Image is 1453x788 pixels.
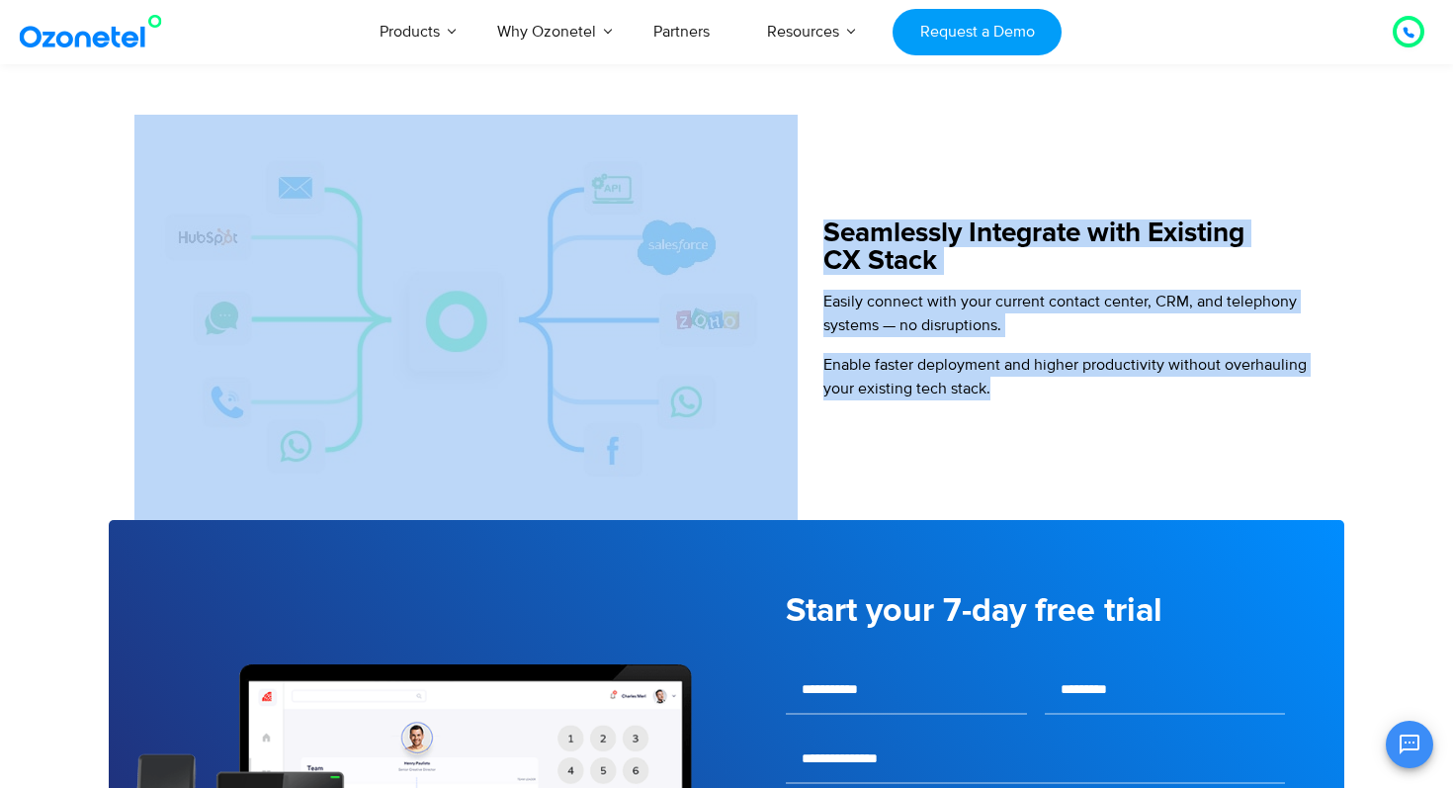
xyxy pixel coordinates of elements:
[786,594,1285,628] h5: Start your 7-day free trial
[823,292,1297,335] span: Easily connect with your current contact center, CRM, and telephony systems — no disruptions.
[823,353,1323,400] p: Enable faster deployment and higher productivity without overhauling your existing tech stack.
[1386,721,1433,768] button: Open chat
[823,219,1323,275] h5: Seamlessly Integrate with Existing CX Stack
[893,9,1062,55] a: Request a Demo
